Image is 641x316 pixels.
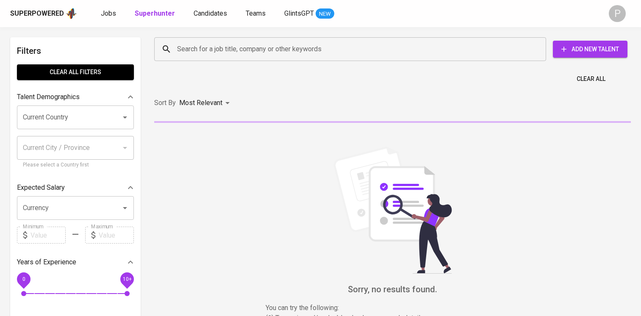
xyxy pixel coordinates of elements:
span: NEW [316,10,334,18]
p: Talent Demographics [17,92,80,102]
p: You can try the following : [266,303,520,313]
p: Sort By [154,98,176,108]
span: Teams [246,9,266,17]
img: app logo [66,7,77,20]
p: Most Relevant [179,98,222,108]
span: 0 [22,276,25,282]
img: file_searching.svg [329,147,456,274]
div: Years of Experience [17,254,134,271]
button: Open [119,202,131,214]
a: Jobs [101,8,118,19]
h6: Sorry, no results found. [154,283,631,296]
p: Please select a Country first [23,161,128,169]
div: Talent Demographics [17,89,134,105]
div: Superpowered [10,9,64,19]
span: Candidates [194,9,227,17]
p: Years of Experience [17,257,76,267]
a: Candidates [194,8,229,19]
div: Expected Salary [17,179,134,196]
b: Superhunter [135,9,175,17]
span: Jobs [101,9,116,17]
p: Expected Salary [17,183,65,193]
button: Clear All [573,71,609,87]
a: Superhunter [135,8,177,19]
span: 10+ [122,276,131,282]
button: Add New Talent [553,41,627,58]
input: Value [31,227,66,244]
div: P [609,5,626,22]
a: Teams [246,8,267,19]
button: Open [119,111,131,123]
a: Superpoweredapp logo [10,7,77,20]
div: Most Relevant [179,95,233,111]
input: Value [99,227,134,244]
span: Clear All filters [24,67,127,78]
span: Clear All [577,74,605,84]
a: GlintsGPT NEW [284,8,334,19]
span: GlintsGPT [284,9,314,17]
h6: Filters [17,44,134,58]
span: Add New Talent [560,44,621,55]
button: Clear All filters [17,64,134,80]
